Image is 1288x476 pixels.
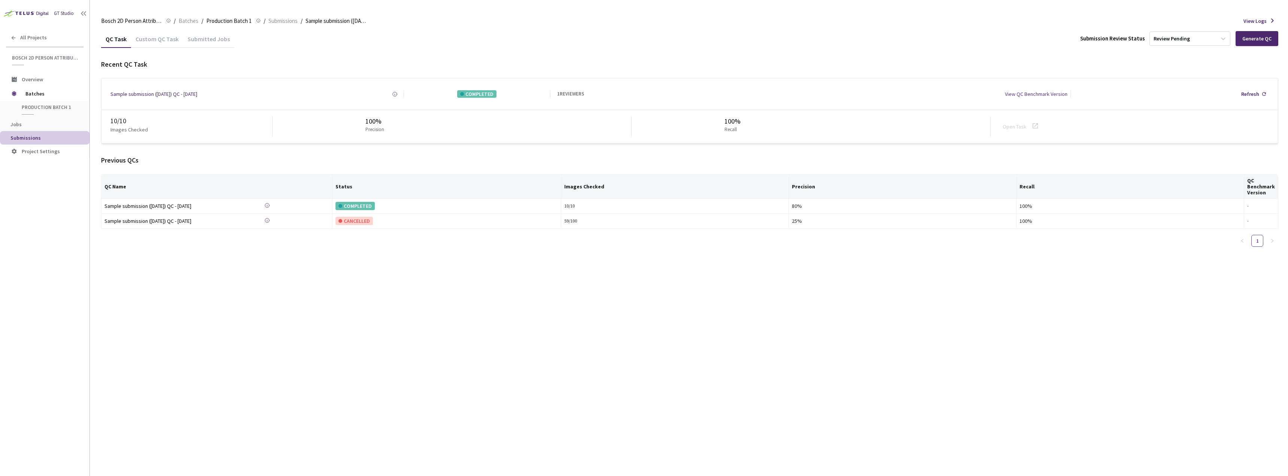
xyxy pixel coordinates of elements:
div: - [1247,203,1275,210]
div: 100% [1020,202,1241,210]
div: Refresh [1241,90,1259,98]
div: View QC Benchmark Version [1005,90,1067,98]
li: / [174,16,176,25]
th: Images Checked [561,175,789,199]
div: GT Studio [54,10,74,17]
a: Sample submission ([DATE]) QC - [DATE] [110,90,197,98]
th: QC Name [101,175,332,199]
span: All Projects [20,34,47,41]
a: Batches [177,16,200,25]
div: Review Pending [1154,35,1190,42]
span: Batches [25,86,77,101]
div: 100% [1020,217,1241,225]
div: Submission Review Status [1080,34,1145,42]
th: Precision [789,175,1017,199]
span: Production Batch 1 [22,104,77,110]
span: Bosch 2D Person Attributes [101,16,162,25]
p: Precision [365,126,384,133]
span: Overview [22,76,43,83]
span: View Logs [1243,17,1267,25]
div: Recent QC Task [101,60,1278,69]
span: Bosch 2D Person Attributes [12,55,79,61]
li: / [201,16,203,25]
span: Submissions [10,134,41,141]
p: Recall [724,126,738,133]
li: Previous Page [1236,235,1248,247]
div: 1 REVIEWERS [557,91,584,98]
button: left [1236,235,1248,247]
span: Jobs [10,121,22,128]
div: Previous QCs [101,155,1278,165]
span: Submissions [268,16,298,25]
span: left [1240,239,1245,243]
div: COMPLETED [335,202,375,210]
p: Images Checked [110,126,148,133]
a: Sample submission ([DATE]) QC - [DATE] [104,202,209,210]
a: Submissions [267,16,299,25]
li: / [264,16,265,25]
li: 1 [1251,235,1263,247]
span: Sample submission ([DATE]) [306,16,366,25]
a: Sample submission ([DATE]) QC - [DATE] [104,217,209,225]
a: Open Task [1003,123,1026,130]
div: - [1247,218,1275,225]
span: Project Settings [22,148,60,155]
th: QC Benchmark Version [1244,175,1278,199]
div: 10 / 10 [110,116,272,126]
div: CANCELLED [335,217,373,225]
div: COMPLETED [457,90,496,98]
th: Status [332,175,561,199]
li: / [301,16,303,25]
div: Submitted Jobs [183,35,234,48]
span: right [1270,239,1275,243]
div: 80% [792,202,1013,210]
div: 100% [724,116,741,126]
div: 59 / 100 [564,218,786,225]
span: Batches [179,16,198,25]
div: 100% [365,116,387,126]
a: 1 [1252,235,1263,246]
li: Next Page [1266,235,1278,247]
span: Production Batch 1 [206,16,252,25]
th: Recall [1017,175,1244,199]
div: Custom QC Task [131,35,183,48]
div: 10 / 10 [564,203,786,210]
div: QC Task [101,35,131,48]
div: 25% [792,217,1013,225]
button: right [1266,235,1278,247]
div: Generate QC [1242,36,1272,42]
